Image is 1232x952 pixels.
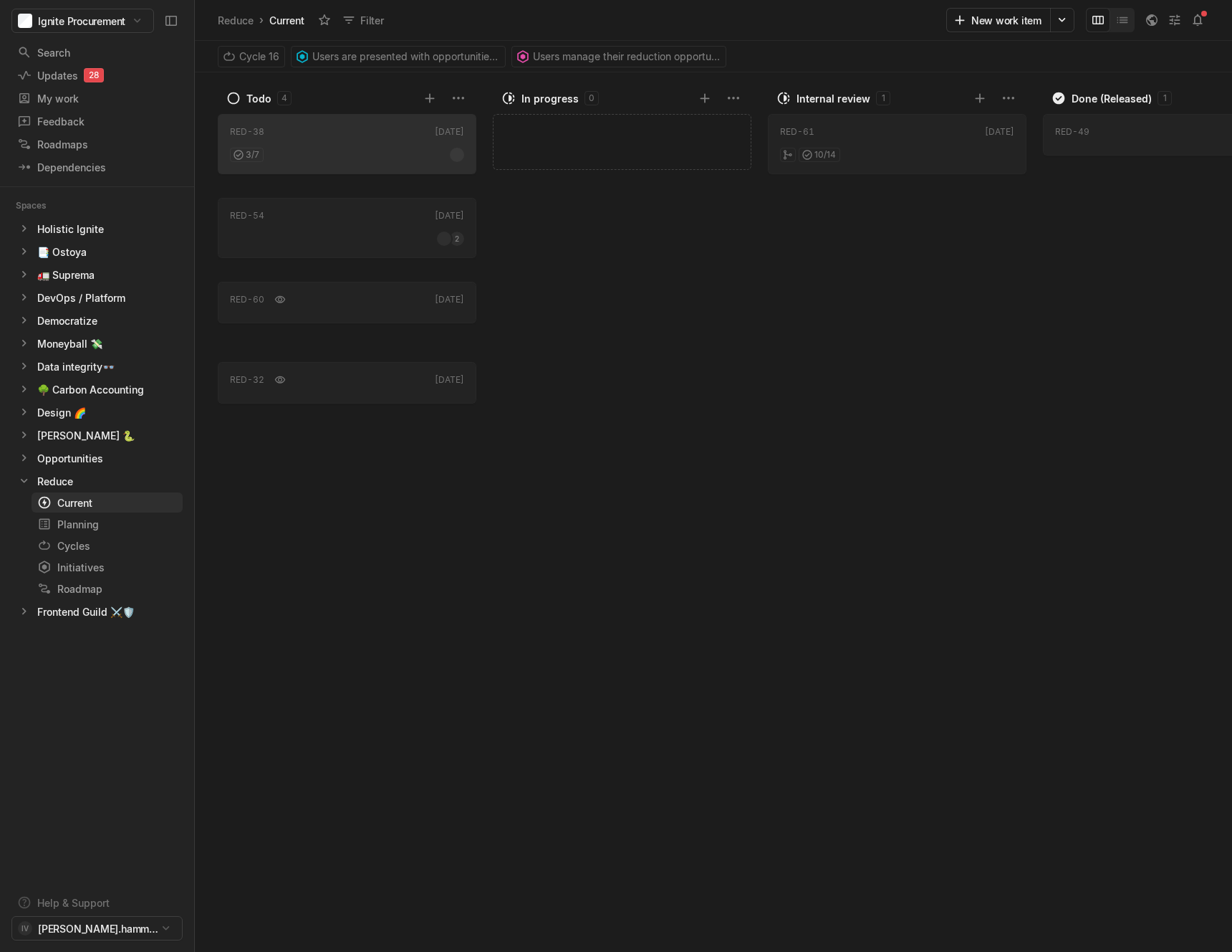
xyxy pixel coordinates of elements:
span: Users are presented with opportunities that are so good that they act on them [312,47,500,67]
div: Holistic Ignite [11,219,183,239]
a: DevOps / Platform [11,287,183,308]
button: IV[PERSON_NAME].hammerset [11,916,183,941]
div: Frontend Guild ⚔️🛡️ [37,604,135,619]
div: grid [218,110,483,952]
a: Democratize [11,310,183,330]
a: RED-38[DATE]3/7 [218,114,476,174]
div: Democratize [37,313,97,328]
a: Search [11,42,183,63]
div: [DATE] [435,125,464,138]
div: [DATE] [985,125,1014,138]
div: 📑 Ostoya [37,244,87,260]
div: Planning [37,517,177,532]
div: Initiatives [37,560,177,575]
div: grid [768,110,1033,952]
div: Opportunities [11,448,183,468]
div: RED-54 [230,209,264,222]
div: grid [493,110,758,952]
div: Cycles [37,538,157,553]
div: RED-38[DATE]3/7 [218,110,476,178]
a: RED-32[DATE] [218,362,476,404]
div: In progress [521,91,579,106]
a: Updates28 [11,65,183,86]
div: Design 🌈 [37,405,86,420]
div: Reduce [37,474,73,489]
div: Current [266,11,307,30]
div: [DATE] [435,373,464,386]
div: [PERSON_NAME] 🐍 [37,428,135,443]
a: [PERSON_NAME] 🐍 [11,425,183,445]
a: My work [11,87,183,109]
div: RED-60[DATE] [218,277,476,328]
div: 1 [1158,91,1172,105]
div: 0 [584,91,599,105]
div: RED-54[DATE]2 [218,194,476,262]
button: Change to mode board_view [1086,8,1110,32]
a: RED-60[DATE] [218,282,476,323]
div: 28 [84,68,104,82]
span: Users manage their reduction opportunities in [GEOGRAPHIC_DATA] [533,47,721,67]
button: Change to mode list_view [1110,8,1135,32]
div: › [259,13,264,27]
div: Feedback [17,114,177,129]
div: RED-61[DATE]10/14 [768,110,1026,178]
a: Dependencies [11,156,183,178]
a: Initiatives [32,557,183,577]
div: Holistic Ignite [37,222,104,237]
a: Roadmap [32,579,183,599]
a: 🌳 Carbon Accounting [11,379,183,399]
span: [PERSON_NAME].hammerset [38,921,159,936]
span: IV [21,921,28,936]
span: 2 [455,232,459,246]
div: Roadmaps [17,137,177,152]
div: Reduce [218,13,254,28]
a: Moneyball 💸 [11,333,183,353]
a: Planning [32,514,183,534]
div: [DATE] [435,209,464,222]
button: New work item [946,8,1051,32]
a: Feedback [11,110,183,132]
div: 1 [876,91,890,105]
div: [DATE] [435,293,464,306]
div: board and list toggle [1086,8,1135,32]
span: Ignite Procurement [38,14,125,29]
div: Dependencies [17,160,177,175]
a: Current [32,492,183,513]
div: Search [17,45,177,60]
div: RED-49 [1055,125,1089,138]
button: Ignite Procurement [11,9,154,33]
div: Opportunities [37,451,103,466]
span: 10 / 14 [814,148,836,161]
div: 4 [277,91,292,105]
a: 📑 Ostoya [11,242,183,262]
a: RED-61[DATE]10/14 [768,114,1026,174]
div: My work [17,91,177,106]
a: 🚛 Suprema [11,265,183,285]
div: RED-60 [230,293,264,306]
span: 3 / 7 [246,148,259,161]
a: Frontend Guild ⚔️🛡️ [11,601,183,622]
div: Spaces [16,199,64,213]
div: Help & Support [37,895,110,910]
a: Reduce [215,11,256,30]
div: Internal review [797,91,870,106]
div: RED-61 [780,125,814,138]
div: RED-32[DATE] [218,358,476,408]
a: Data integrity👓 [11,356,183,376]
span: Cycle 16 [239,47,279,67]
div: RED-32 [230,373,264,386]
a: Cycles [32,535,183,556]
div: Design 🌈 [11,402,183,422]
a: Reduce [11,471,183,491]
a: RED-54[DATE]2 [218,198,476,258]
div: Done (Released) [1072,91,1152,106]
